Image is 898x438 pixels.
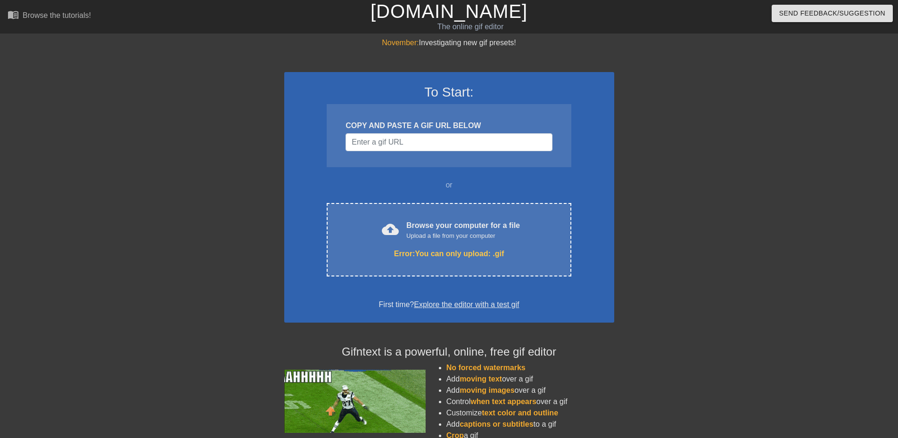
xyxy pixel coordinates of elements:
li: Add over a gif [446,373,614,385]
span: moving images [460,386,514,394]
div: Error: You can only upload: .gif [346,248,551,260]
div: The online gif editor [304,21,637,32]
div: Investigating new gif presets! [284,37,614,49]
span: No forced watermarks [446,364,526,372]
span: Send Feedback/Suggestion [779,8,885,19]
span: text color and outline [482,409,558,417]
span: menu_book [8,9,19,20]
input: Username [346,133,552,151]
span: moving text [460,375,502,383]
a: Explore the editor with a test gif [414,300,519,308]
div: Browse the tutorials! [23,11,91,19]
a: [DOMAIN_NAME] [371,1,527,22]
span: cloud_upload [382,221,399,238]
img: football_small.gif [284,370,426,433]
span: captions or subtitles [460,420,533,428]
div: Browse your computer for a file [406,220,520,241]
span: November: [382,39,419,47]
div: First time? [297,299,602,310]
li: Add to a gif [446,419,614,430]
h3: To Start: [297,84,602,100]
div: Upload a file from your computer [406,231,520,241]
h4: Gifntext is a powerful, online, free gif editor [284,345,614,359]
li: Control over a gif [446,396,614,407]
li: Customize [446,407,614,419]
div: or [309,179,590,191]
li: Add over a gif [446,385,614,396]
div: COPY AND PASTE A GIF URL BELOW [346,120,552,131]
span: when text appears [470,397,536,406]
a: Browse the tutorials! [8,9,91,24]
button: Send Feedback/Suggestion [772,5,893,22]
